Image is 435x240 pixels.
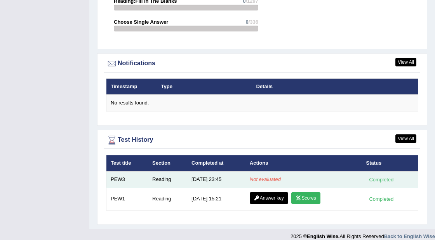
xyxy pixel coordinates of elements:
a: Scores [291,192,320,204]
th: Actions [245,155,362,171]
th: Status [362,155,418,171]
th: Type [157,78,252,95]
span: /336 [249,19,258,25]
div: No results found. [111,99,414,107]
td: Reading [148,188,187,210]
strong: English Wise. [307,233,339,239]
div: Completed [366,195,397,203]
strong: Choose Single Answer [114,19,168,25]
th: Completed at [187,155,245,171]
span: 0 [245,19,248,25]
a: View All [395,58,416,66]
th: Timestamp [106,78,157,95]
th: Details [252,78,371,95]
a: View All [395,134,416,143]
div: 2025 © All Rights Reserved [291,229,435,240]
th: Section [148,155,187,171]
div: Test History [106,134,418,146]
td: [DATE] 15:21 [187,188,245,210]
td: [DATE] 23:45 [187,171,245,188]
em: Not evaluated [250,176,281,182]
th: Test title [106,155,148,171]
div: Completed [366,176,397,184]
a: Answer key [250,192,288,204]
td: Reading [148,171,187,188]
div: Notifications [106,58,418,70]
a: Back to English Wise [384,233,435,239]
td: PEW3 [106,171,148,188]
td: PEW1 [106,188,148,210]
